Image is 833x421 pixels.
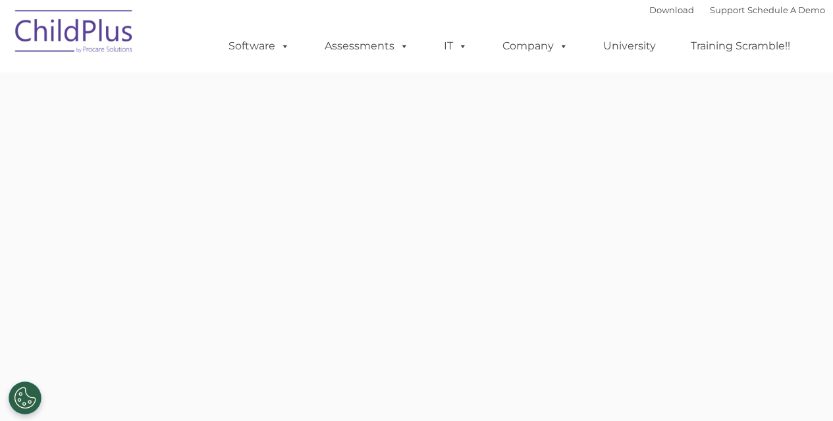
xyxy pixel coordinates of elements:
img: ChildPlus by Procare Solutions [9,1,140,67]
font: | [649,5,825,15]
button: Cookies Settings [9,381,41,414]
a: University [590,33,669,59]
a: IT [431,33,481,59]
a: Software [215,33,303,59]
a: Assessments [311,33,422,59]
a: Schedule A Demo [747,5,825,15]
a: Company [489,33,581,59]
a: Download [649,5,694,15]
a: Training Scramble!! [678,33,803,59]
a: Support [710,5,745,15]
